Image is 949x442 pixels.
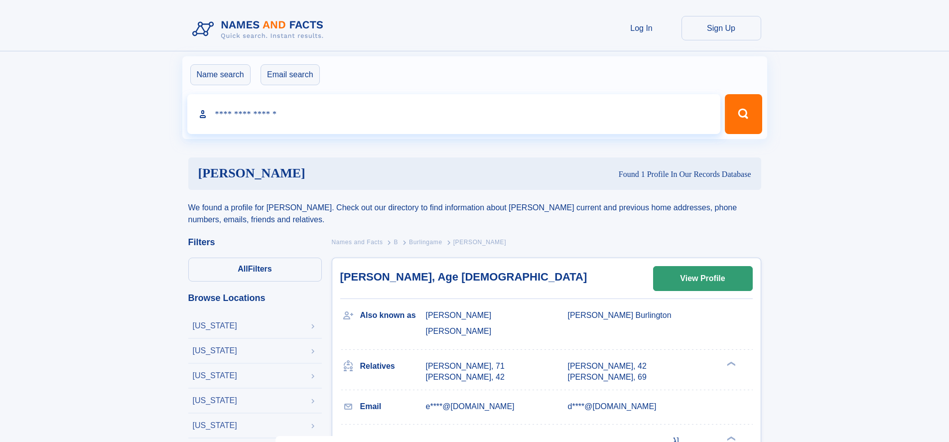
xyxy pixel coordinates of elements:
[453,239,507,246] span: [PERSON_NAME]
[188,16,332,43] img: Logo Names and Facts
[188,238,322,247] div: Filters
[426,311,492,319] span: [PERSON_NAME]
[360,358,426,375] h3: Relatives
[568,311,672,319] span: [PERSON_NAME] Burlington
[198,167,462,180] h1: [PERSON_NAME]
[680,267,725,290] div: View Profile
[409,236,442,248] a: Burlingame
[568,361,647,372] a: [PERSON_NAME], 42
[394,236,398,248] a: B
[426,372,505,383] a: [PERSON_NAME], 42
[724,360,736,367] div: ❯
[188,258,322,282] label: Filters
[360,398,426,415] h3: Email
[193,397,237,405] div: [US_STATE]
[193,347,237,355] div: [US_STATE]
[261,64,319,85] label: Email search
[426,361,505,372] a: [PERSON_NAME], 71
[193,422,237,430] div: [US_STATE]
[681,16,761,40] a: Sign Up
[193,322,237,330] div: [US_STATE]
[360,307,426,324] h3: Also known as
[426,327,492,335] span: [PERSON_NAME]
[190,64,251,85] label: Name search
[188,190,761,226] div: We found a profile for [PERSON_NAME]. Check out our directory to find information about [PERSON_N...
[332,236,383,248] a: Names and Facts
[193,372,237,380] div: [US_STATE]
[602,16,681,40] a: Log In
[409,239,442,246] span: Burlingame
[724,435,736,442] div: ❯
[340,271,587,283] a: [PERSON_NAME], Age [DEMOGRAPHIC_DATA]
[568,372,647,383] a: [PERSON_NAME], 69
[187,94,721,134] input: search input
[188,294,322,302] div: Browse Locations
[238,265,248,273] span: All
[654,267,752,291] a: View Profile
[394,239,398,246] span: B
[462,169,751,180] div: Found 1 Profile In Our Records Database
[725,94,762,134] button: Search Button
